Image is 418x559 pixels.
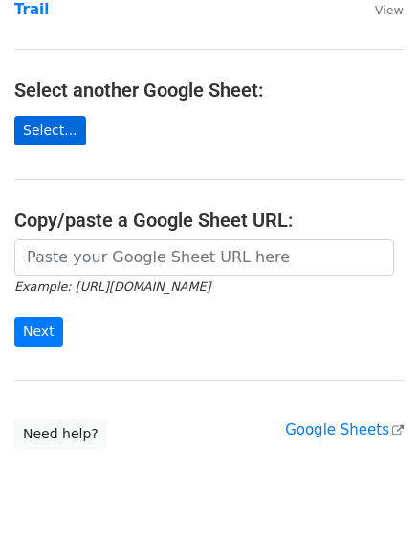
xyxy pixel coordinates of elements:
a: Trail [14,1,49,18]
h4: Select another Google Sheet: [14,78,404,101]
input: Next [14,317,63,347]
iframe: Chat Widget [322,467,418,559]
a: Google Sheets [285,421,404,438]
small: View [375,3,404,17]
a: Need help? [14,419,107,449]
small: Example: [URL][DOMAIN_NAME] [14,279,210,294]
h4: Copy/paste a Google Sheet URL: [14,209,404,232]
a: Select... [14,116,86,145]
input: Paste your Google Sheet URL here [14,239,394,276]
a: View [356,1,404,18]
